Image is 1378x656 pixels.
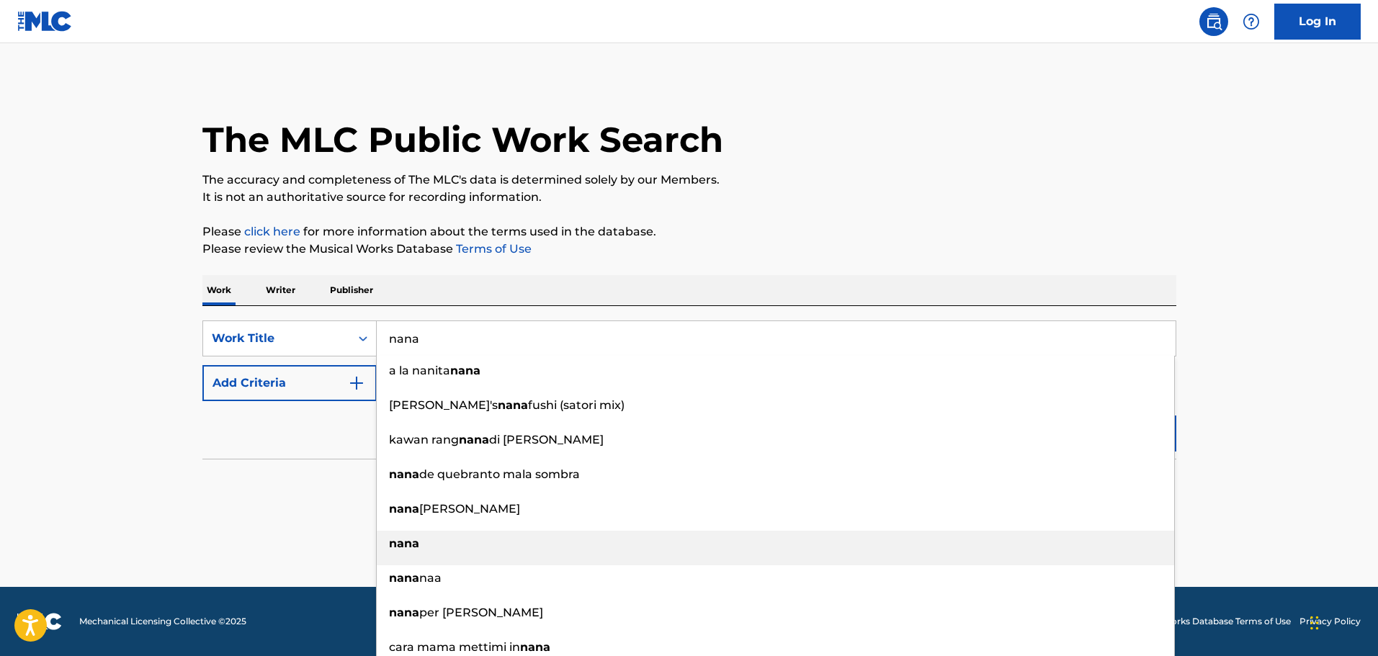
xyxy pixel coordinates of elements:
strong: nana [389,467,419,481]
div: Help [1237,7,1266,36]
a: click here [244,225,300,238]
span: di [PERSON_NAME] [489,433,604,446]
span: Mechanical Licensing Collective © 2025 [79,615,246,628]
a: Musical Works Database Terms of Use [1127,615,1291,628]
strong: nana [459,433,489,446]
p: Writer [261,275,300,305]
a: Terms of Use [453,242,532,256]
a: Privacy Policy [1299,615,1361,628]
span: cara mama mettimi in [389,640,520,654]
span: per [PERSON_NAME] [419,606,543,619]
p: It is not an authoritative source for recording information. [202,189,1176,206]
a: Log In [1274,4,1361,40]
strong: nana [389,536,419,550]
form: Search Form [202,320,1176,459]
div: Drag [1310,601,1319,644]
p: The accuracy and completeness of The MLC's data is determined solely by our Members. [202,171,1176,189]
p: Work [202,275,236,305]
button: Add Criteria [202,365,377,401]
strong: nana [520,640,550,654]
span: a la nanita [389,364,450,377]
div: Work Title [212,330,341,347]
span: [PERSON_NAME] [419,502,520,516]
span: [PERSON_NAME]'s [389,398,498,412]
p: Publisher [326,275,377,305]
iframe: Chat Widget [1306,587,1378,656]
p: Please for more information about the terms used in the database. [202,223,1176,241]
p: Please review the Musical Works Database [202,241,1176,258]
strong: nana [389,606,419,619]
img: 9d2ae6d4665cec9f34b9.svg [348,374,365,392]
img: MLC Logo [17,11,73,32]
img: help [1243,13,1260,30]
img: logo [17,613,62,630]
strong: nana [389,502,419,516]
h1: The MLC Public Work Search [202,118,723,161]
span: naa [419,571,442,585]
a: Public Search [1199,7,1228,36]
img: search [1205,13,1222,30]
span: de quebranto mala sombra [419,467,580,481]
strong: nana [498,398,528,412]
span: fushi (satori mix) [528,398,625,412]
span: kawan rang [389,433,459,446]
strong: nana [450,364,480,377]
strong: nana [389,571,419,585]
